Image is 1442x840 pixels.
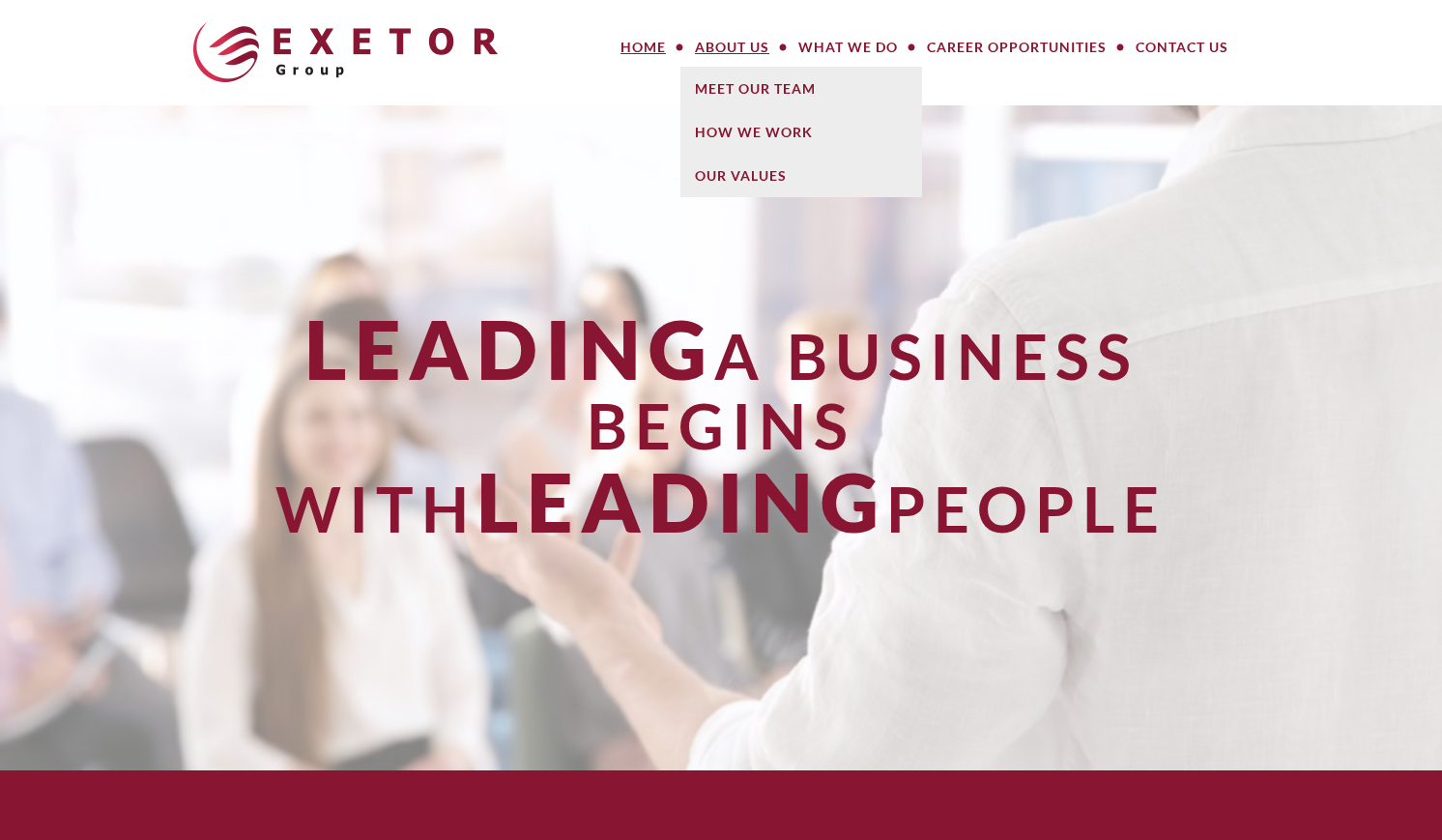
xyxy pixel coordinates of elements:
[680,28,784,67] a: About Us
[190,304,1252,546] div: a Business Begins With People
[680,110,922,154] a: How We Work
[912,28,1121,67] a: Career Opportunities
[680,154,922,197] a: Our Values
[680,67,922,110] a: Meet Our Team
[193,22,498,82] img: The Exetor Group
[1121,28,1243,67] a: Contact Us
[784,28,912,67] a: What We Do
[476,452,886,550] span: Leading
[304,300,714,397] span: Leading
[606,28,680,67] a: Home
